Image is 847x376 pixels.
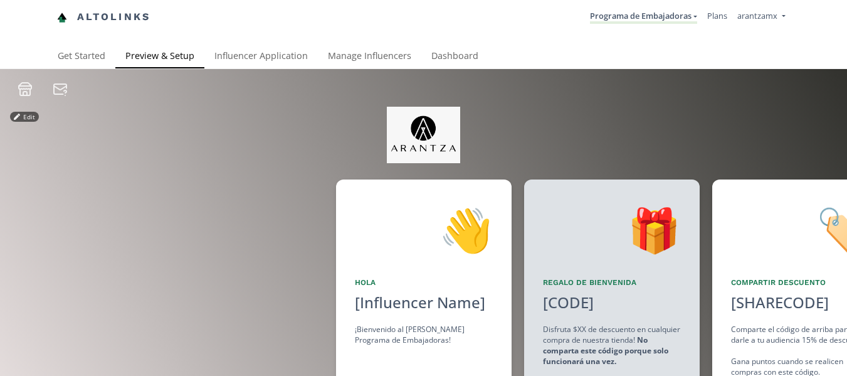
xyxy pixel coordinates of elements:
[543,335,668,367] strong: No comparta este código porque solo funcionará una vez.
[204,45,318,70] a: Influencer Application
[535,292,601,313] div: [CODE]
[543,277,681,288] div: Regalo de bienvenida
[355,198,493,262] div: 👋
[115,45,204,70] a: Preview & Setup
[355,277,493,288] div: Hola
[543,198,681,262] div: 🎁
[48,45,115,70] a: Get Started
[10,112,39,122] button: Edit
[387,107,460,163] img: jpq5Bx5xx2a5
[421,45,488,70] a: Dashboard
[57,13,67,23] img: favicon-32x32.png
[731,292,829,313] div: [SHARECODE]
[590,10,697,24] a: Programa de Embajadoras
[318,45,421,70] a: Manage Influencers
[355,324,493,345] div: ¡Bienvenido al [PERSON_NAME] Programa de Embajadoras!
[737,10,785,24] a: arantzamx
[737,10,777,21] span: arantzamx
[355,292,493,313] div: [Influencer Name]
[57,7,151,28] a: Altolinks
[707,10,727,21] a: Plans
